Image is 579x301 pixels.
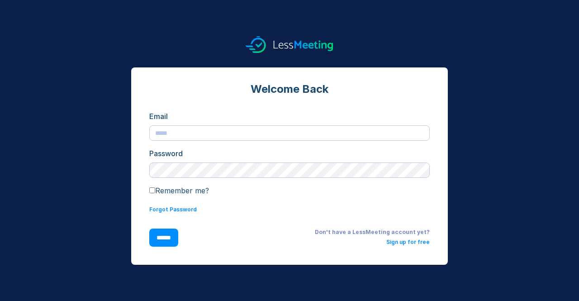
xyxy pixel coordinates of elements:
div: Don't have a LessMeeting account yet? [193,229,430,236]
a: Sign up for free [386,239,430,245]
label: Remember me? [149,186,209,195]
input: Remember me? [149,187,155,193]
img: logo.svg [246,36,333,53]
div: Email [149,111,430,122]
div: Welcome Back [149,82,430,96]
div: Password [149,148,430,159]
a: Forgot Password [149,206,197,213]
